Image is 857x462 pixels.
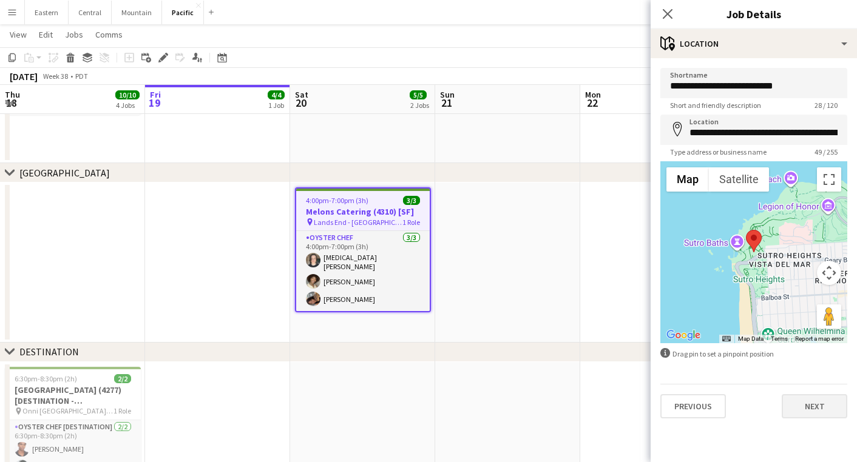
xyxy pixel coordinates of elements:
span: Edit [39,29,53,40]
h3: Melons Catering (4310) [SF] [296,206,430,217]
span: 28 / 120 [805,101,847,110]
span: 21 [438,96,455,110]
h3: [GEOGRAPHIC_DATA] (4277) [DESTINATION - [GEOGRAPHIC_DATA], [GEOGRAPHIC_DATA]] [5,384,141,406]
button: Next [782,394,847,418]
button: Central [69,1,112,24]
span: Onni [GEOGRAPHIC_DATA] ([GEOGRAPHIC_DATA], [GEOGRAPHIC_DATA]) [22,406,113,415]
span: Sat [295,89,308,100]
button: Drag Pegman onto the map to open Street View [817,304,841,329]
span: 5/5 [410,90,427,99]
div: PDT [75,72,88,81]
span: 19 [148,96,161,110]
span: Thu [5,89,20,100]
app-card-role: Oyster Chef3/34:00pm-7:00pm (3h)[MEDICAL_DATA][PERSON_NAME][PERSON_NAME][PERSON_NAME] [296,231,430,311]
app-job-card: 4:00pm-7:00pm (3h)3/3Melons Catering (4310) [SF] Lands End - [GEOGRAPHIC_DATA] Lot1 RoleOyster Ch... [295,187,431,312]
div: Location [651,29,857,58]
span: 3/3 [403,196,420,205]
span: Type address or business name [660,147,776,156]
button: Show street map [666,167,709,192]
button: Toggle fullscreen view [817,167,841,192]
span: 22 [583,96,601,110]
a: Terms (opens in new tab) [771,335,788,342]
div: DESTINATION [19,346,79,358]
span: 4:00pm-7:00pm (3h) [306,196,368,205]
span: 49 / 255 [805,147,847,156]
a: Open this area in Google Maps (opens a new window) [663,327,703,343]
span: 1 Role [113,406,131,415]
img: Google [663,327,703,343]
span: 1 Role [402,218,420,227]
span: Week 38 [40,72,70,81]
div: 1 Job [268,101,284,110]
span: 18 [3,96,20,110]
span: Lands End - [GEOGRAPHIC_DATA] Lot [314,218,402,227]
span: Fri [150,89,161,100]
span: 20 [293,96,308,110]
span: Comms [95,29,123,40]
button: Map Data [738,335,764,343]
div: [DATE] [10,70,38,82]
button: Map camera controls [817,261,841,285]
span: Short and friendly description [660,101,771,110]
div: 4 Jobs [116,101,139,110]
span: Mon [585,89,601,100]
button: Previous [660,394,726,418]
button: Show satellite imagery [709,167,769,192]
a: View [5,27,32,42]
a: Jobs [60,27,88,42]
span: 4/4 [268,90,285,99]
button: Mountain [112,1,162,24]
div: 2 Jobs [410,101,429,110]
a: Comms [90,27,127,42]
span: Sun [440,89,455,100]
a: Edit [34,27,58,42]
div: Drag pin to set a pinpoint position [660,348,847,360]
span: 2/2 [114,374,131,383]
button: Pacific [162,1,204,24]
div: [GEOGRAPHIC_DATA] [19,167,110,179]
button: Eastern [25,1,69,24]
span: 10/10 [115,90,140,99]
span: 6:30pm-8:30pm (2h) [15,374,77,383]
span: Jobs [65,29,83,40]
a: Report a map error [795,335,844,342]
h3: Job Details [651,6,857,22]
span: View [10,29,27,40]
button: Keyboard shortcuts [722,335,731,343]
